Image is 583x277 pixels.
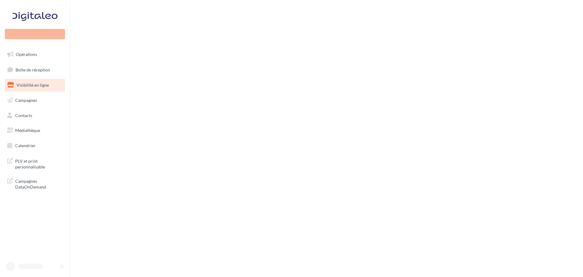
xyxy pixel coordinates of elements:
a: PLV et print personnalisable [4,154,66,172]
a: Boîte de réception [4,63,66,76]
a: Campagnes [4,94,66,107]
span: Opérations [16,52,37,57]
span: Campagnes DataOnDemand [15,177,63,190]
span: PLV et print personnalisable [15,157,63,170]
div: Nouvelle campagne [5,29,65,39]
span: Contacts [15,113,32,118]
span: Boîte de réception [15,67,50,72]
a: Calendrier [4,139,66,152]
span: Médiathèque [15,128,40,133]
a: Opérations [4,48,66,61]
a: Campagnes DataOnDemand [4,175,66,192]
a: Contacts [4,109,66,122]
a: Médiathèque [4,124,66,137]
span: Calendrier [15,143,36,148]
span: Visibilité en ligne [16,82,49,88]
span: Campagnes [15,98,37,103]
a: Visibilité en ligne [4,79,66,92]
